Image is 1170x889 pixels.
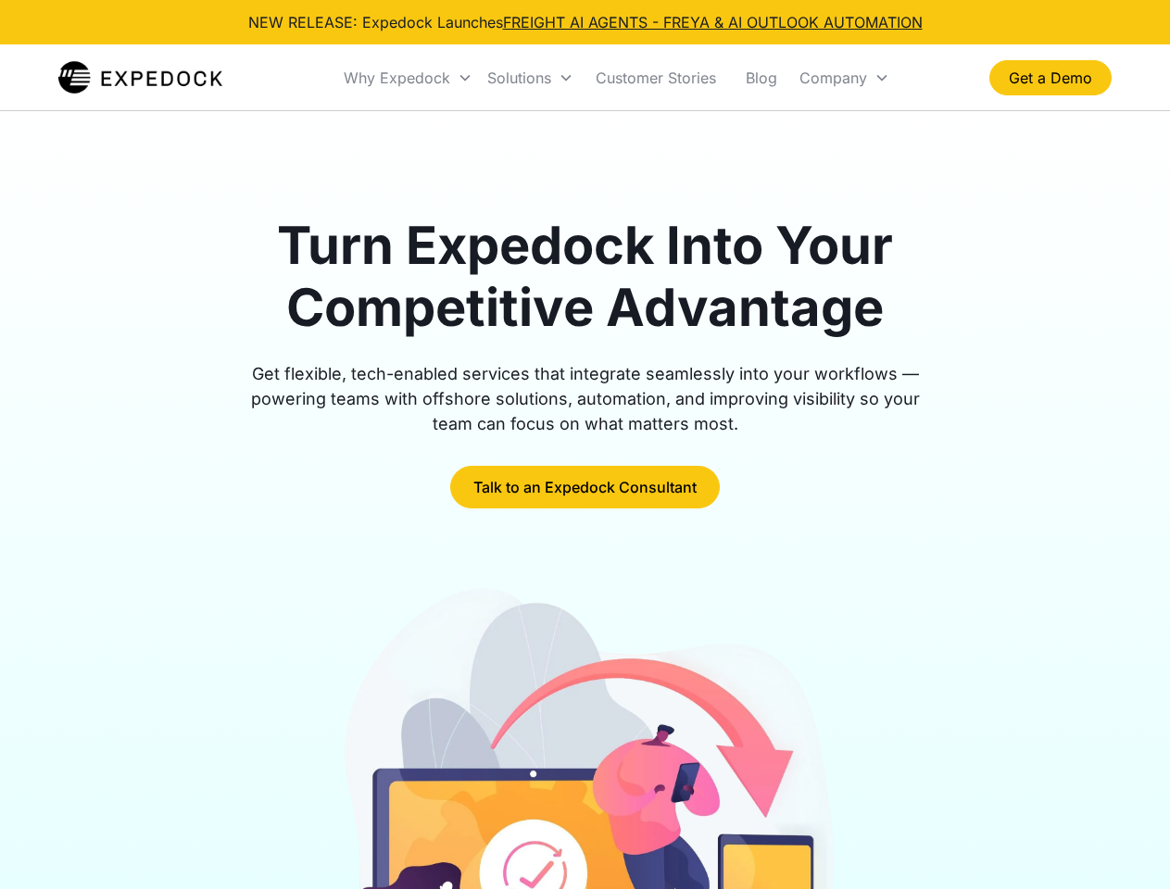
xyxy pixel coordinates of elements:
[230,215,941,339] h1: Turn Expedock Into Your Competitive Advantage
[792,46,897,109] div: Company
[1077,800,1170,889] iframe: Chat Widget
[248,11,923,33] div: NEW RELEASE: Expedock Launches
[230,361,941,436] div: Get flexible, tech-enabled services that integrate seamlessly into your workflows — powering team...
[503,13,923,31] a: FREIGHT AI AGENTS - FREYA & AI OUTLOOK AUTOMATION
[336,46,480,109] div: Why Expedock
[487,69,551,87] div: Solutions
[58,59,222,96] img: Expedock Logo
[480,46,581,109] div: Solutions
[450,466,720,508] a: Talk to an Expedock Consultant
[581,46,731,109] a: Customer Stories
[731,46,792,109] a: Blog
[58,59,222,96] a: home
[344,69,450,87] div: Why Expedock
[989,60,1112,95] a: Get a Demo
[799,69,867,87] div: Company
